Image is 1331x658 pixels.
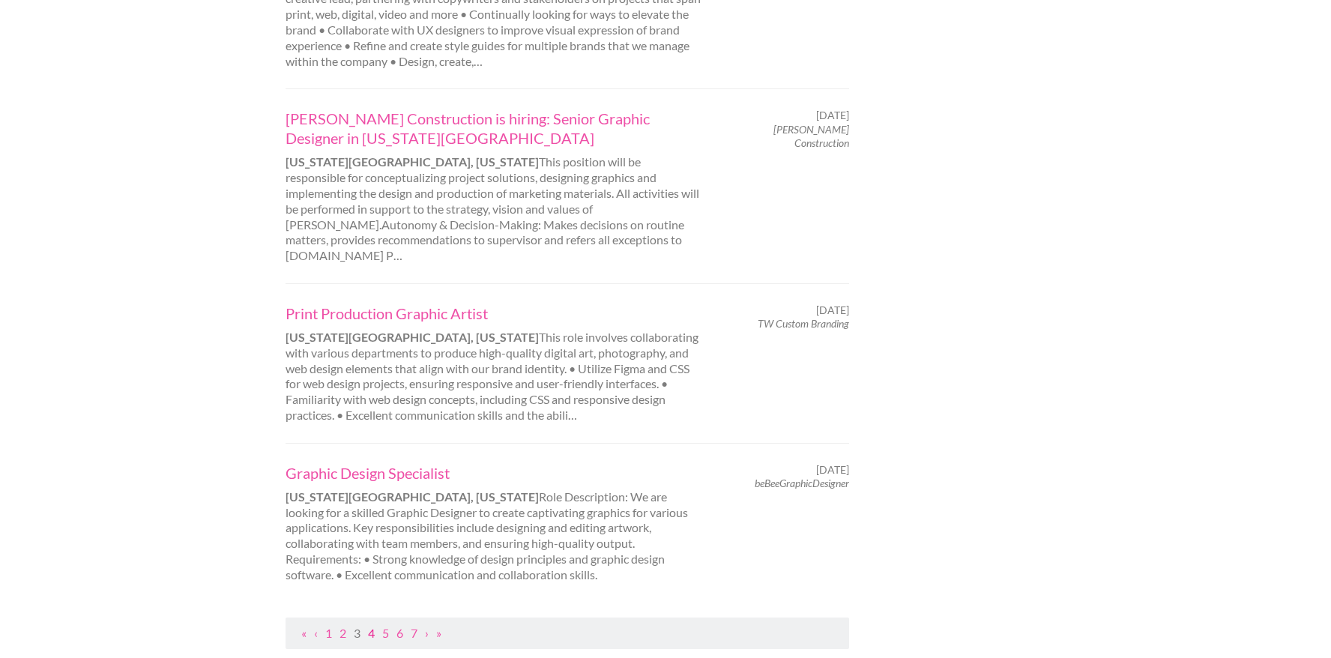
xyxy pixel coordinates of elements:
[272,463,715,583] div: Role Description: We are looking for a skilled Graphic Designer to create captivating graphics fo...
[286,109,702,148] a: [PERSON_NAME] Construction is hiring: Senior Graphic Designer in [US_STATE][GEOGRAPHIC_DATA]
[382,626,389,640] a: Page 5
[436,626,441,640] a: Last Page, Page 22496
[816,463,849,477] span: [DATE]
[396,626,403,640] a: Page 6
[758,317,849,330] em: TW Custom Branding
[286,463,702,483] a: Graphic Design Specialist
[816,109,849,122] span: [DATE]
[286,154,539,169] strong: [US_STATE][GEOGRAPHIC_DATA], [US_STATE]
[286,489,539,504] strong: [US_STATE][GEOGRAPHIC_DATA], [US_STATE]
[368,626,375,640] a: Page 4
[755,477,849,489] em: beBeeGraphicDesigner
[339,626,346,640] a: Page 2
[816,304,849,317] span: [DATE]
[286,304,702,323] a: Print Production Graphic Artist
[272,109,715,264] div: This position will be responsible for conceptualizing project solutions, designing graphics and i...
[425,626,429,640] a: Next Page
[301,626,307,640] a: First Page
[325,626,332,640] a: Page 1
[314,626,318,640] a: Previous Page
[286,330,539,344] strong: [US_STATE][GEOGRAPHIC_DATA], [US_STATE]
[354,626,360,640] a: Page 3
[773,123,849,149] em: [PERSON_NAME] Construction
[272,304,715,423] div: This role involves collaborating with various departments to produce high-quality digital art, ph...
[411,626,417,640] a: Page 7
